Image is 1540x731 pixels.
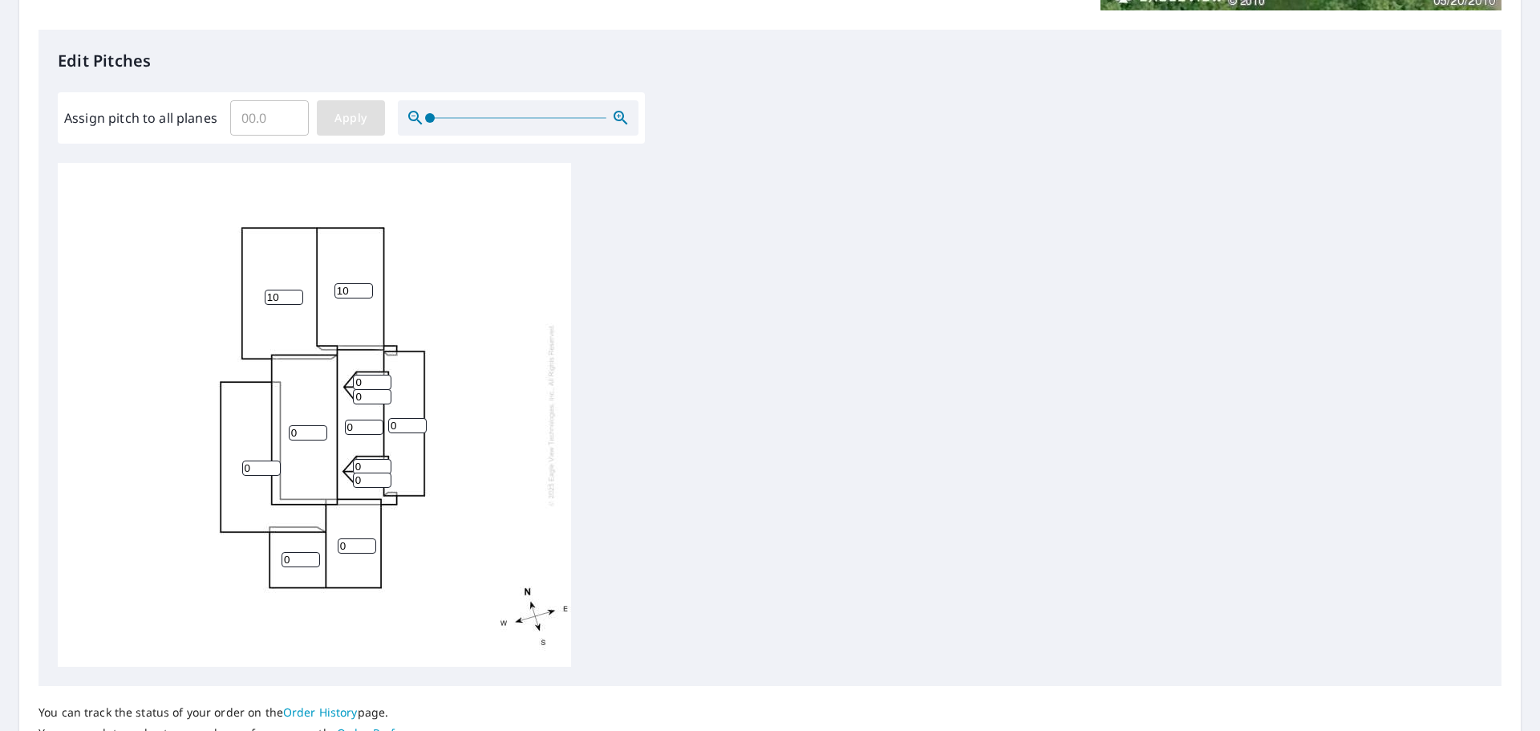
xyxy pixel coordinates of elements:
[64,108,217,128] label: Assign pitch to all planes
[230,95,309,140] input: 00.0
[283,705,358,720] a: Order History
[38,705,469,720] p: You can track the status of your order on the page.
[330,108,372,128] span: Apply
[58,49,1482,73] p: Edit Pitches
[317,100,385,136] button: Apply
